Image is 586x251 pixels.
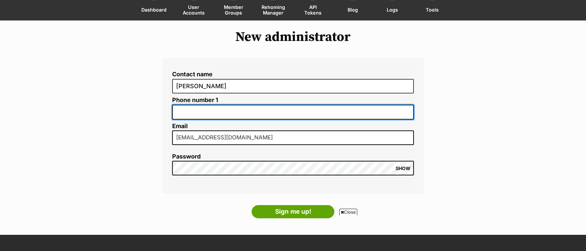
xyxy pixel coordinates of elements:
[348,4,358,16] span: Blog
[262,4,285,16] span: Rehoming Manager
[172,71,414,78] label: Contact name
[182,4,205,16] span: User Accounts
[252,205,334,218] input: Sign me up!
[426,4,439,16] span: Tools
[387,4,398,16] span: Logs
[132,218,454,248] iframe: Advertisement
[172,97,414,104] label: Phone number 1
[396,166,411,171] span: SHOW
[339,209,357,215] span: Close
[172,153,414,160] label: Password
[172,123,414,130] label: Email
[141,4,167,16] span: Dashboard
[222,4,245,16] span: Member Groups
[301,4,324,16] span: API Tokens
